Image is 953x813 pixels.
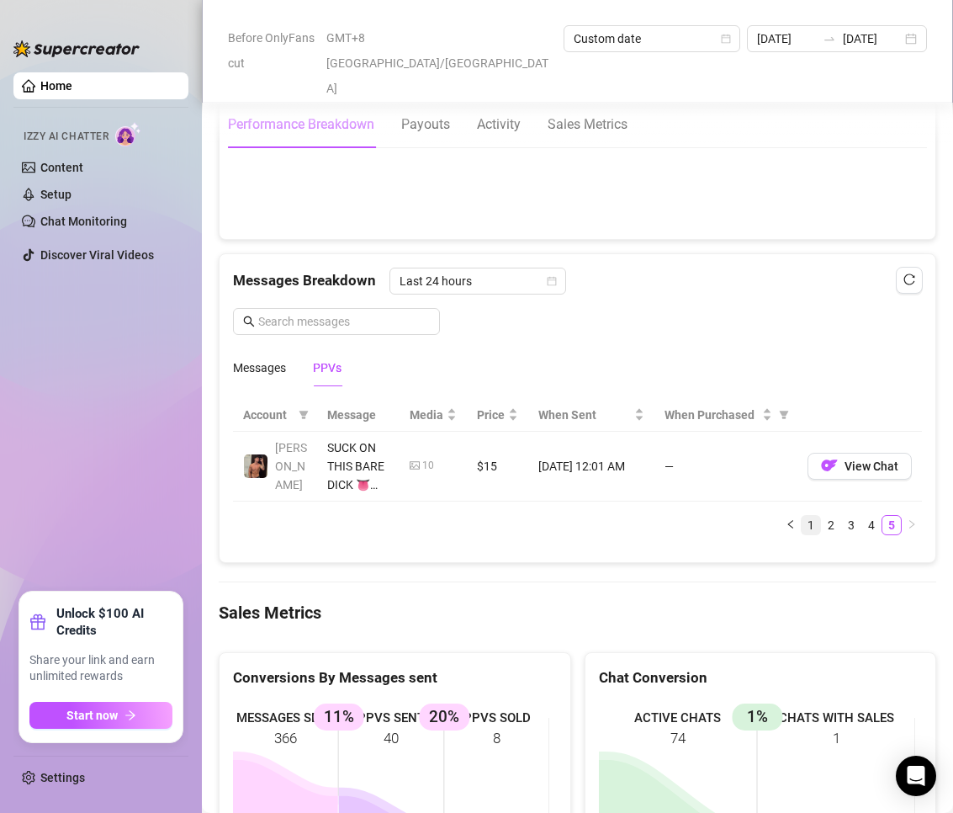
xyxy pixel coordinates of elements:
li: 4 [861,515,882,535]
a: OFView Chat [807,463,912,476]
span: calendar [547,276,557,286]
input: Start date [757,29,816,48]
span: Media [410,406,443,424]
a: Setup [40,188,71,201]
a: Chat Monitoring [40,215,127,228]
div: Activity [477,114,521,135]
span: swap-right [823,32,836,45]
img: Zach [244,454,267,478]
a: 4 [862,516,881,534]
a: Discover Viral Videos [40,248,154,262]
div: Performance Breakdown [228,114,374,135]
li: Previous Page [781,515,801,535]
button: right [902,515,922,535]
li: 1 [801,515,821,535]
div: SUCK ON THIS BARE DICK 👅💦 my balls are full as fuck and need some draining 😏 help me out? [327,438,389,494]
span: Before OnlyFans cut [228,25,316,76]
img: logo-BBDzfeDw.svg [13,40,140,57]
span: Custom date [574,26,730,51]
span: filter [295,402,312,428]
span: filter [779,410,789,420]
span: search [243,316,255,327]
div: Payouts [401,114,450,135]
span: to [823,32,836,45]
td: $15 [467,432,528,502]
img: AI Chatter [115,122,141,146]
a: 5 [882,516,901,534]
div: PPVs [313,359,341,377]
span: calendar [721,34,731,44]
strong: Unlock $100 AI Credits [56,605,172,639]
span: filter [776,402,792,428]
span: filter [299,410,309,420]
li: Next Page [902,515,922,535]
span: Account [243,406,292,424]
a: Settings [40,771,85,784]
div: Messages [233,359,286,377]
span: Izzy AI Chatter [24,129,109,145]
td: — [654,432,797,502]
input: End date [843,29,902,48]
span: View Chat [844,460,898,473]
td: [DATE] 12:01 AM [528,432,654,502]
span: Price [477,406,505,424]
span: right [907,519,917,529]
div: 10 [422,458,434,474]
th: When Purchased [654,399,797,432]
th: When Sent [528,399,654,432]
div: Chat Conversion [599,667,923,689]
div: Conversions By Messages sent [233,667,557,689]
span: Start now [66,709,118,722]
img: OF [821,457,838,474]
a: 3 [842,516,860,534]
div: Open Intercom Messenger [896,756,936,796]
span: picture [410,460,420,470]
button: OFView Chat [807,453,912,480]
th: Media [400,399,467,432]
li: 3 [841,515,861,535]
div: Messages Breakdown [233,268,922,295]
span: When Sent [538,406,631,424]
input: Search messages [258,312,430,331]
span: left [786,519,796,529]
h4: Sales Metrics [219,601,936,624]
span: Share your link and earn unlimited rewards [29,652,172,685]
button: Start nowarrow-right [29,702,172,729]
li: 2 [821,515,841,535]
span: Last 24 hours [400,268,556,294]
span: When Purchased [664,406,759,424]
span: gift [29,614,46,630]
span: GMT+8 [GEOGRAPHIC_DATA]/[GEOGRAPHIC_DATA] [326,25,553,101]
button: left [781,515,801,535]
div: Sales Metrics [548,114,627,135]
th: Message [317,399,400,432]
a: 1 [802,516,820,534]
span: arrow-right [124,709,136,721]
span: [PERSON_NAME] [275,441,307,492]
a: Home [40,79,72,93]
th: Price [467,399,528,432]
li: 5 [882,515,902,535]
a: 2 [822,516,840,534]
a: Content [40,161,83,174]
span: reload [903,274,915,285]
